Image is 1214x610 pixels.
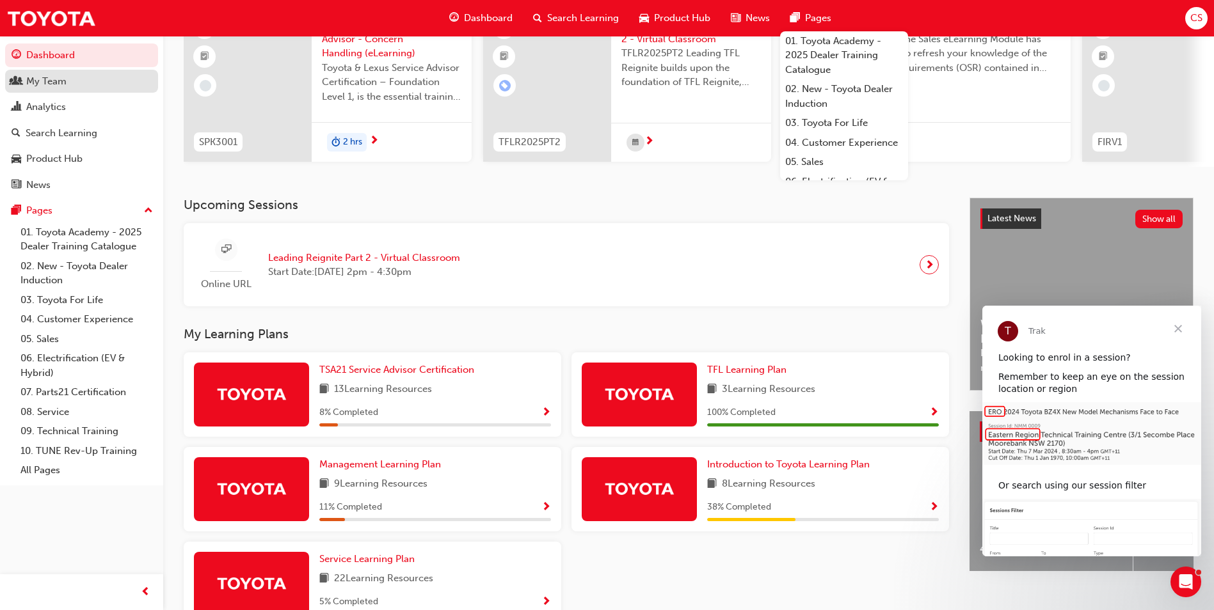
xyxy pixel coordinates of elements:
a: Trak [6,4,96,33]
a: Online URLLeading Reignite Part 2 - Virtual ClassroomStart Date:[DATE] 2pm - 4:30pm [194,233,939,297]
div: Product Hub [26,152,83,166]
span: learningRecordVerb_NONE-icon [200,80,211,91]
a: TSA21 Service Advisor Certification [319,363,479,377]
span: FIRV1 [1098,135,1122,150]
span: Product Hub [654,11,710,26]
span: book-icon [319,382,329,398]
a: car-iconProduct Hub [629,5,721,31]
span: booktick-icon [500,49,509,65]
span: 38 % Completed [707,500,771,515]
span: duration-icon [331,134,340,151]
span: The Toyota Online Sales eLearning Module has been designed to refresh your knowledge of the Onlin... [835,32,1060,75]
span: Introduction to Toyota Learning Plan [707,458,870,470]
button: DashboardMy TeamAnalyticsSearch LearningProduct HubNews [5,41,158,199]
span: Latest News [987,213,1036,224]
span: car-icon [639,10,649,26]
a: Management Learning Plan [319,457,446,472]
a: 03. Toyota For Life [15,290,158,310]
span: Show Progress [541,597,551,608]
div: News [26,178,51,192]
span: search-icon [12,128,20,139]
a: 02. New - Toyota Dealer Induction [780,79,908,113]
a: 06. Electrification (EV & Hybrid) [780,172,908,206]
span: TFLR2025PT2 [499,135,561,150]
button: Show Progress [541,405,551,421]
span: 100 % Completed [707,405,776,420]
span: Welcome to your new Training Resource Centre [980,317,1183,346]
span: TFL Learning Plan [707,364,787,375]
img: Trak [216,382,287,405]
h3: My Learning Plans [184,327,949,341]
button: Show all [1135,210,1183,228]
span: 8 Learning Resources [722,476,815,492]
button: CS [1185,7,1208,29]
span: up-icon [144,203,153,219]
span: 2 hrs [343,135,362,150]
button: Pages [5,199,158,223]
a: 07. Parts21 Certification [15,382,158,402]
a: 10. TUNE Rev-Up Training [15,441,158,461]
iframe: Intercom live chat message [982,306,1201,556]
span: booktick-icon [200,49,209,65]
a: News [5,173,158,197]
span: TSA21 Service Advisor Certification [319,364,474,375]
a: 01. Toyota Academy - 2025 Dealer Training Catalogue [15,223,158,256]
a: All Pages [15,460,158,480]
span: sessionType_ONLINE_URL-icon [221,242,231,258]
a: Latest NewsShow all [980,208,1183,229]
span: car-icon [12,153,21,165]
span: 9 Learning Resources [334,476,427,492]
span: 5 % Completed [319,595,378,609]
span: CS [1190,11,1202,26]
span: prev-icon [141,584,150,600]
span: SPK3001 Service Advisor - Concern Handling (eLearning) [322,17,461,61]
a: Search Learning [5,121,158,145]
span: Show Progress [929,502,939,513]
a: TFL Learning Plan [707,363,792,377]
span: 11 % Completed [319,500,382,515]
span: Dashboard [464,11,513,26]
a: Analytics [5,95,158,119]
span: guage-icon [449,10,459,26]
a: Service Learning Plan [319,552,420,567]
a: guage-iconDashboard [439,5,523,31]
span: TFLR2025PT2 Leading TFL Reignite builds upon the foundation of TFL Reignite, reaffirming our comm... [621,46,761,90]
h3: Upcoming Sessions [184,198,949,212]
img: Trak [604,477,675,499]
span: Revolutionise the way you access and manage your learning resources. [980,346,1183,375]
span: book-icon [707,382,717,398]
a: TFLR2025PT2Leading Reignite Part 2 - Virtual ClassroomTFLR2025PT2 Leading TFL Reignite builds upo... [483,7,771,162]
span: Show Progress [541,407,551,419]
a: 02. New - Toyota Dealer Induction [15,256,158,290]
img: Trak [216,572,287,594]
a: search-iconSearch Learning [523,5,629,31]
a: Latest NewsShow allWelcome to your new Training Resource CentreRevolutionise the way you access a... [970,198,1194,391]
span: 3 Learning Resources [722,382,815,398]
span: Service Learning Plan [319,553,415,565]
span: book-icon [319,571,329,587]
div: Analytics [26,100,66,114]
a: news-iconNews [721,5,780,31]
span: News [746,11,770,26]
div: Pages [26,203,52,218]
a: Product HubShow all [980,421,1183,442]
a: 08. Service [15,402,158,422]
a: 0SPK3001SPK3001 Service Advisor - Concern Handling (eLearning)Toyota & Lexus Service Advisor Cert... [184,7,472,162]
span: 8 % Completed [319,405,378,420]
span: Online URL [194,277,258,292]
span: next-icon [925,256,934,274]
span: book-icon [319,476,329,492]
span: Leading Reignite Part 2 - Virtual Classroom [268,251,460,265]
a: 06. Electrification (EV & Hybrid) [15,348,158,382]
a: Toyota Online Sales eLearning ModuleThe Toyota Online Sales eLearning Module has been designed to... [783,7,1071,162]
span: Management Learning Plan [319,458,441,470]
a: 05. Sales [15,329,158,349]
span: Show Progress [929,407,939,419]
span: Search Learning [547,11,619,26]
